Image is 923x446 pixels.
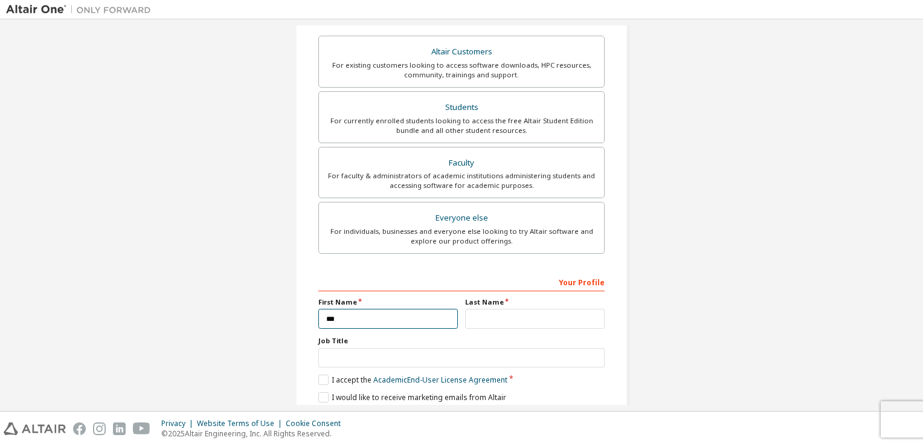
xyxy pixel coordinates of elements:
div: Faculty [326,155,597,172]
div: Cookie Consent [286,419,348,428]
p: © 2025 Altair Engineering, Inc. All Rights Reserved. [161,428,348,439]
label: I would like to receive marketing emails from Altair [318,392,506,402]
div: Everyone else [326,210,597,227]
img: facebook.svg [73,422,86,435]
div: Your Profile [318,272,605,291]
div: For individuals, businesses and everyone else looking to try Altair software and explore our prod... [326,227,597,246]
div: Altair Customers [326,44,597,60]
img: Altair One [6,4,157,16]
div: Website Terms of Use [197,419,286,428]
div: For faculty & administrators of academic institutions administering students and accessing softwa... [326,171,597,190]
div: Students [326,99,597,116]
img: instagram.svg [93,422,106,435]
img: altair_logo.svg [4,422,66,435]
div: Privacy [161,419,197,428]
label: First Name [318,297,458,307]
div: For currently enrolled students looking to access the free Altair Student Edition bundle and all ... [326,116,597,135]
div: For existing customers looking to access software downloads, HPC resources, community, trainings ... [326,60,597,80]
img: youtube.svg [133,422,150,435]
label: Job Title [318,336,605,346]
img: linkedin.svg [113,422,126,435]
label: Last Name [465,297,605,307]
a: Academic End-User License Agreement [373,375,507,385]
label: I accept the [318,375,507,385]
